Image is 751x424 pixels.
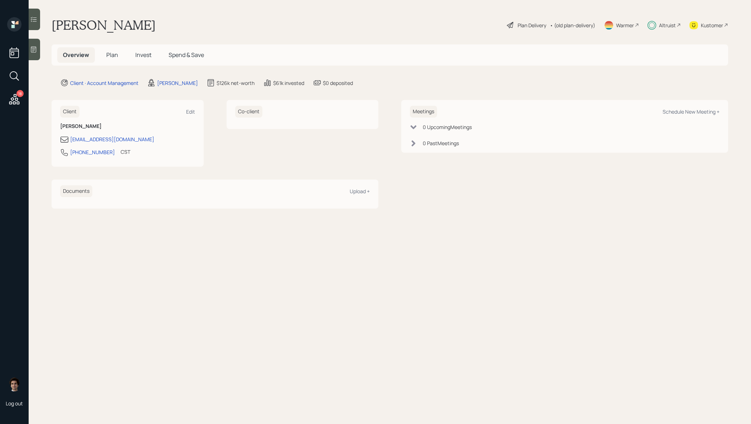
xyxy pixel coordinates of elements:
[60,185,92,197] h6: Documents
[121,148,130,156] div: CST
[70,135,154,143] div: [EMAIL_ADDRESS][DOMAIN_NAME]
[70,148,115,156] div: [PHONE_NUMBER]
[60,106,79,118] h6: Client
[63,51,89,59] span: Overview
[423,139,459,147] div: 0 Past Meeting s
[217,79,255,87] div: $126k net-worth
[273,79,304,87] div: $61k invested
[350,188,370,195] div: Upload +
[186,108,195,115] div: Edit
[16,90,24,97] div: 18
[135,51,151,59] span: Invest
[701,22,723,29] div: Kustomer
[52,17,156,33] h1: [PERSON_NAME]
[157,79,198,87] div: [PERSON_NAME]
[616,22,634,29] div: Warmer
[70,79,139,87] div: Client · Account Management
[323,79,353,87] div: $0 deposited
[423,123,472,131] div: 0 Upcoming Meeting s
[235,106,262,118] h6: Co-client
[410,106,437,118] h6: Meetings
[6,400,23,407] div: Log out
[663,108,719,115] div: Schedule New Meeting +
[7,377,21,391] img: harrison-schaefer-headshot-2.png
[550,22,595,29] div: • (old plan-delivery)
[106,51,118,59] span: Plan
[659,22,676,29] div: Altruist
[169,51,204,59] span: Spend & Save
[518,22,546,29] div: Plan Delivery
[60,123,195,129] h6: [PERSON_NAME]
